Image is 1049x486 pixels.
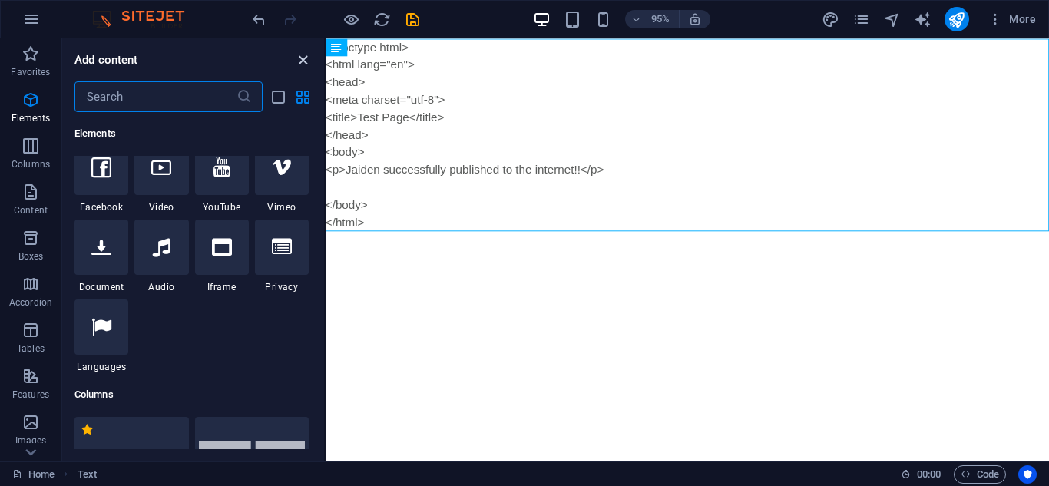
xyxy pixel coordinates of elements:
button: Usercentrics [1018,465,1037,484]
i: Save (Ctrl+S) [404,11,422,28]
i: AI Writer [914,11,932,28]
div: Languages [74,299,128,373]
span: Facebook [74,201,128,213]
h6: Columns [74,385,309,404]
div: Facebook [74,140,128,213]
button: Code [954,465,1006,484]
p: Content [14,204,48,217]
p: Accordion [9,296,52,309]
i: Undo: Change text (Ctrl+Z) [250,11,268,28]
h6: Elements [74,124,309,143]
p: Boxes [18,250,44,263]
span: Document [74,281,128,293]
div: Video [134,140,188,213]
i: Design (Ctrl+Alt+Y) [822,11,839,28]
span: Audio [134,281,188,293]
p: Images [15,435,47,447]
p: Elements [12,112,51,124]
button: list-view [269,88,287,106]
i: Navigator [883,11,901,28]
span: More [988,12,1036,27]
input: Search [74,81,237,112]
span: YouTube [195,201,249,213]
p: Features [12,388,49,401]
i: Publish [948,11,965,28]
button: grid-view [293,88,312,106]
img: Editor Logo [88,10,204,28]
h6: 95% [648,10,673,28]
p: Favorites [11,66,50,78]
button: design [822,10,840,28]
button: pages [852,10,871,28]
div: Iframe [195,220,249,293]
div: Vimeo [255,140,309,213]
span: Privacy [255,281,309,293]
button: undo [250,10,268,28]
button: Click here to leave preview mode and continue editing [342,10,360,28]
a: Click to cancel selection. Double-click to open Pages [12,465,55,484]
button: More [981,7,1042,31]
div: Audio [134,220,188,293]
h6: Add content [74,51,138,69]
h6: Session time [901,465,941,484]
button: close panel [293,51,312,69]
button: navigator [883,10,902,28]
div: Privacy [255,220,309,293]
span: Click to select. Double-click to edit [78,465,97,484]
span: Video [134,201,188,213]
nav: breadcrumb [78,465,97,484]
span: Vimeo [255,201,309,213]
div: YouTube [195,140,249,213]
p: Columns [12,158,50,170]
button: save [403,10,422,28]
button: reload [372,10,391,28]
div: Document [74,220,128,293]
i: Pages (Ctrl+Alt+S) [852,11,870,28]
span: 00 00 [917,465,941,484]
span: : [928,468,930,480]
button: 95% [625,10,680,28]
p: Tables [17,342,45,355]
span: Iframe [195,281,249,293]
span: Remove from favorites [81,423,94,436]
span: Languages [74,361,128,373]
span: Code [961,465,999,484]
button: publish [945,7,969,31]
button: text_generator [914,10,932,28]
